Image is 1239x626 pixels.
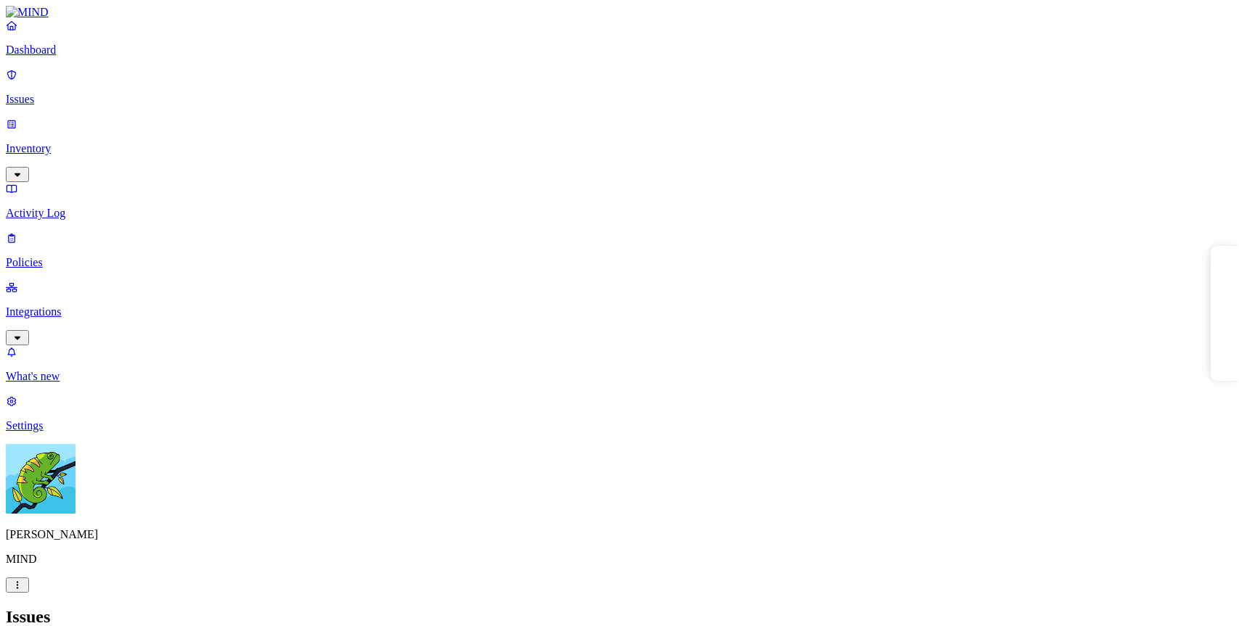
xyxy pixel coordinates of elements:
[6,6,1233,19] a: MIND
[6,6,49,19] img: MIND
[6,44,1233,57] p: Dashboard
[6,444,75,514] img: Yuval Meshorer
[6,93,1233,106] p: Issues
[6,370,1233,383] p: What's new
[6,231,1233,269] a: Policies
[6,395,1233,432] a: Settings
[6,142,1233,155] p: Inventory
[6,207,1233,220] p: Activity Log
[6,281,1233,343] a: Integrations
[6,182,1233,220] a: Activity Log
[6,305,1233,318] p: Integrations
[6,118,1233,180] a: Inventory
[6,68,1233,106] a: Issues
[6,345,1233,383] a: What's new
[6,256,1233,269] p: Policies
[6,528,1233,541] p: [PERSON_NAME]
[6,419,1233,432] p: Settings
[6,19,1233,57] a: Dashboard
[6,553,1233,566] p: MIND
